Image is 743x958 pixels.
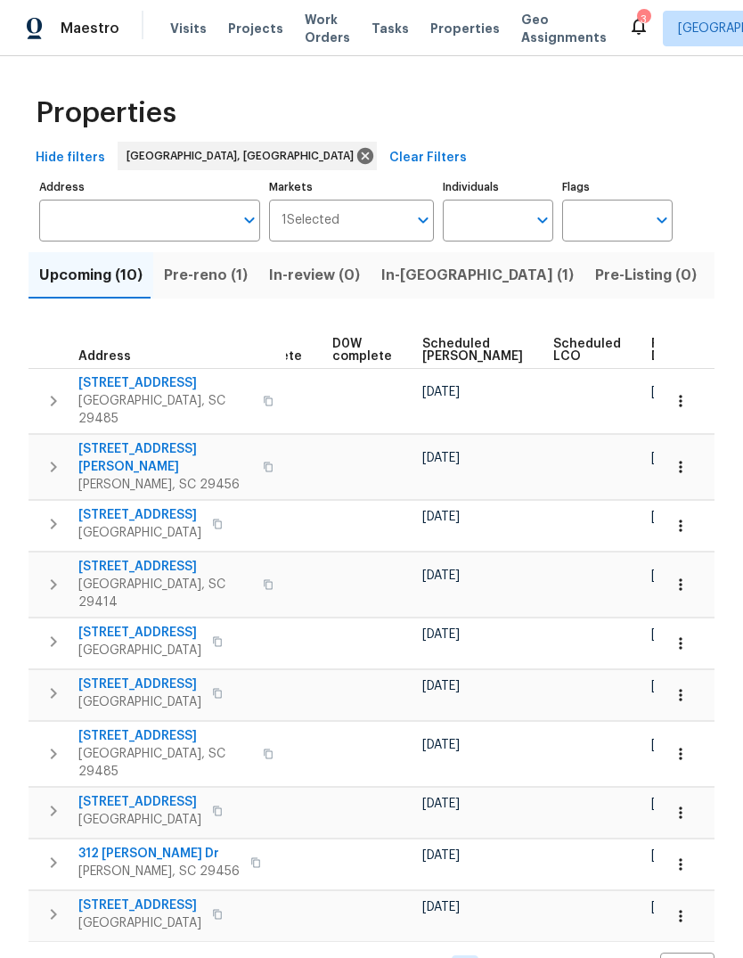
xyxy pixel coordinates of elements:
span: Address [78,350,131,363]
span: Scheduled LCO [553,338,621,363]
span: [DATE] [651,680,689,692]
span: [DATE] [422,569,460,582]
span: In-review (0) [269,263,360,288]
label: Flags [562,182,673,192]
button: Open [237,208,262,233]
div: [GEOGRAPHIC_DATA], [GEOGRAPHIC_DATA] [118,142,377,170]
span: [STREET_ADDRESS] [78,676,201,693]
span: Work Orders [305,11,350,46]
span: Pre-Listing (0) [595,263,697,288]
span: [PERSON_NAME], SC 29456 [78,476,252,494]
span: [GEOGRAPHIC_DATA], SC 29485 [78,392,252,428]
span: [DATE] [651,386,689,398]
span: 1 Selected [282,213,339,228]
label: Markets [269,182,435,192]
span: Maestro [61,20,119,37]
span: Ready Date [651,338,690,363]
span: [GEOGRAPHIC_DATA], SC 29485 [78,745,252,781]
div: 3 [637,11,649,29]
span: [GEOGRAPHIC_DATA], SC 29414 [78,576,252,611]
span: Projects [228,20,283,37]
span: [STREET_ADDRESS] [78,727,252,745]
span: Upcoming (10) [39,263,143,288]
span: [DATE] [651,511,689,523]
span: Visits [170,20,207,37]
span: [DATE] [651,739,689,751]
span: [DATE] [422,739,460,751]
span: [DATE] [422,452,460,464]
span: [GEOGRAPHIC_DATA], [GEOGRAPHIC_DATA] [127,147,361,165]
span: [STREET_ADDRESS] [78,897,201,914]
span: Scheduled [PERSON_NAME] [422,338,523,363]
span: [STREET_ADDRESS] [78,558,252,576]
span: [DATE] [422,849,460,862]
span: [GEOGRAPHIC_DATA] [78,642,201,659]
button: Clear Filters [382,142,474,175]
span: [DATE] [422,386,460,398]
span: D0W complete [332,338,392,363]
span: [DATE] [422,680,460,692]
span: Geo Assignments [521,11,607,46]
span: [STREET_ADDRESS] [78,374,252,392]
span: In-[GEOGRAPHIC_DATA] (1) [381,263,574,288]
span: [STREET_ADDRESS] [78,506,201,524]
span: [GEOGRAPHIC_DATA] [78,914,201,932]
span: [STREET_ADDRESS][PERSON_NAME] [78,440,252,476]
button: Open [530,208,555,233]
span: [DATE] [651,901,689,913]
button: Hide filters [29,142,112,175]
label: Individuals [443,182,553,192]
span: 312 [PERSON_NAME] Dr [78,845,240,863]
span: Properties [36,104,176,122]
span: [STREET_ADDRESS] [78,624,201,642]
button: Open [649,208,674,233]
span: Tasks [371,22,409,35]
span: Clear Filters [389,147,467,169]
span: Hide filters [36,147,105,169]
label: Address [39,182,260,192]
span: Pre-reno (1) [164,263,248,288]
span: [GEOGRAPHIC_DATA] [78,811,201,829]
span: [DATE] [651,849,689,862]
span: [DATE] [651,569,689,582]
span: Properties [430,20,500,37]
span: [DATE] [651,452,689,464]
span: [DATE] [651,798,689,810]
span: [GEOGRAPHIC_DATA] [78,524,201,542]
span: [STREET_ADDRESS] [78,793,201,811]
span: [PERSON_NAME], SC 29456 [78,863,240,880]
span: [DATE] [422,798,460,810]
span: [DATE] [651,628,689,641]
button: Open [411,208,436,233]
span: [DATE] [422,628,460,641]
span: [GEOGRAPHIC_DATA] [78,693,201,711]
span: [DATE] [422,511,460,523]
span: [DATE] [422,901,460,913]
